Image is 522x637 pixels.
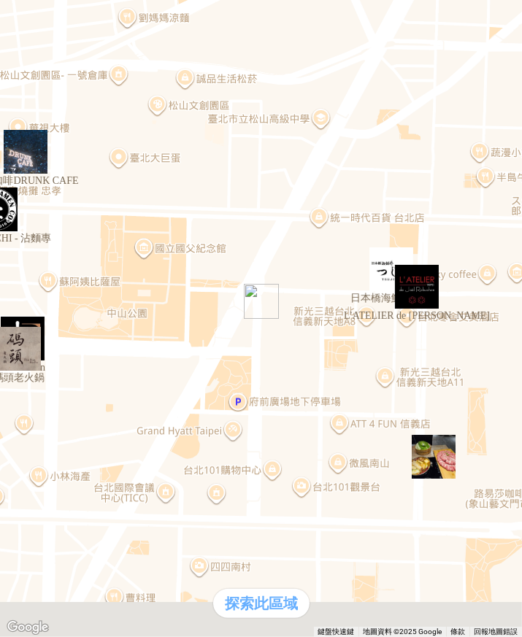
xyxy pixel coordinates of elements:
[474,628,518,636] a: 回報地圖錯誤
[450,628,465,636] a: 條款 (在新分頁中開啟)
[4,618,52,637] img: Google
[363,628,442,636] span: 地圖資料 ©2025 Google
[1,317,45,360] div: JE Kitchen
[4,618,52,637] a: 在 Google 地圖上開啟這個區域 (開啟新視窗)
[213,589,310,618] div: 探索此區域
[318,627,354,637] button: 鍵盤快速鍵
